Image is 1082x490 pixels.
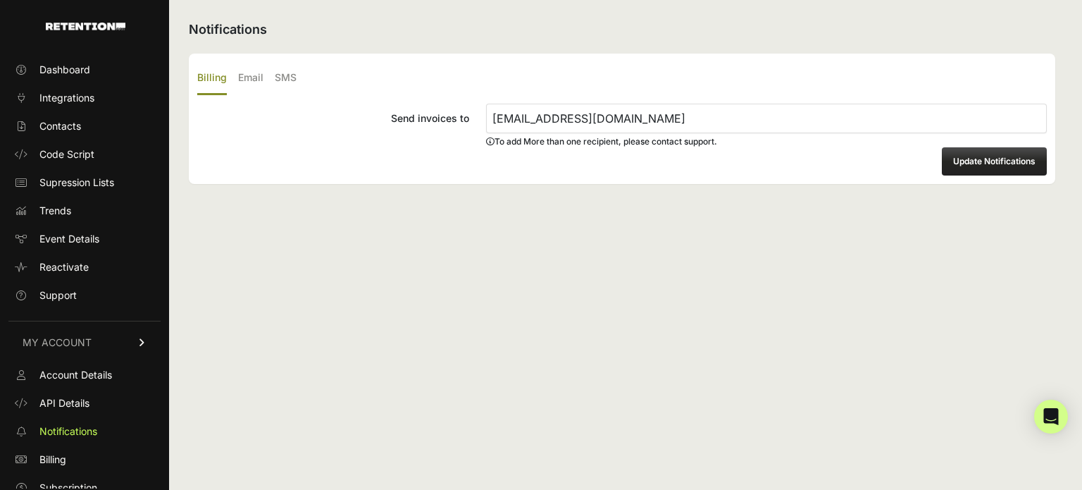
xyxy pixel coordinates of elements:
[8,228,161,250] a: Event Details
[238,62,263,95] label: Email
[8,87,161,109] a: Integrations
[8,59,161,81] a: Dashboard
[8,321,161,364] a: MY ACCOUNT
[39,396,89,410] span: API Details
[1034,400,1068,434] div: Open Intercom Messenger
[275,62,297,95] label: SMS
[39,453,66,467] span: Billing
[8,284,161,307] a: Support
[39,288,77,302] span: Support
[39,147,94,161] span: Code Script
[39,119,81,133] span: Contacts
[39,368,112,382] span: Account Details
[23,336,92,350] span: MY ACCOUNT
[8,171,161,194] a: Supression Lists
[197,111,469,125] div: Send invoices to
[486,104,1047,133] input: Send invoices to
[39,63,90,77] span: Dashboard
[8,420,161,443] a: Notifications
[8,256,161,278] a: Reactivate
[39,232,99,246] span: Event Details
[942,147,1047,176] button: Update Notifications
[8,392,161,415] a: API Details
[8,448,161,471] a: Billing
[8,143,161,166] a: Code Script
[197,62,227,95] label: Billing
[39,204,71,218] span: Trends
[189,20,1055,39] h2: Notifications
[8,200,161,222] a: Trends
[39,91,94,105] span: Integrations
[8,115,161,137] a: Contacts
[486,136,1047,147] div: To add More than one recipient, please contact support.
[39,176,114,190] span: Supression Lists
[8,364,161,386] a: Account Details
[39,424,97,439] span: Notifications
[39,260,89,274] span: Reactivate
[46,23,125,30] img: Retention.com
